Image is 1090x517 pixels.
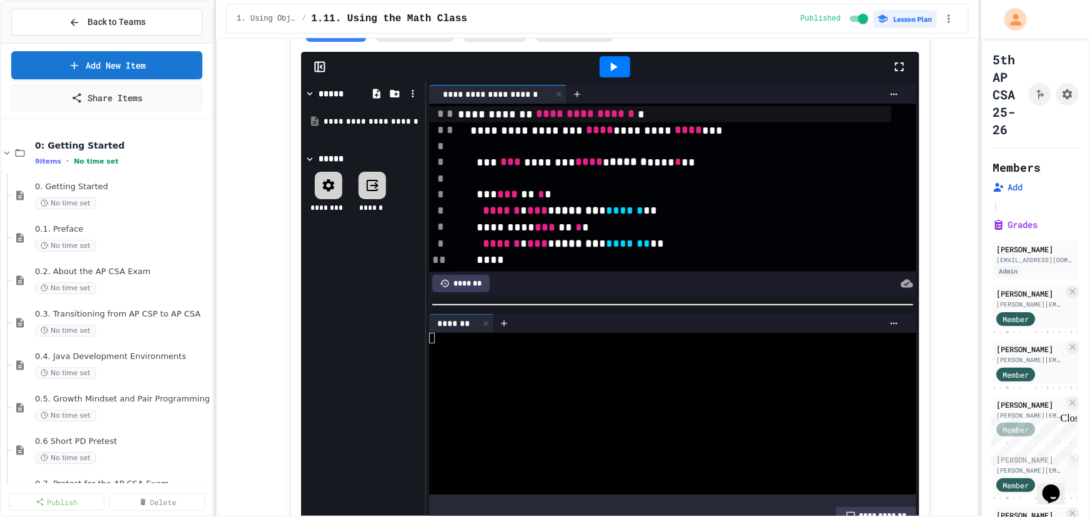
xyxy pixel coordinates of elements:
span: 0.3. Transitioning from AP CSP to AP CSA [35,309,210,320]
span: Back to Teams [87,16,146,29]
h1: 5th AP CSA 25-26 [993,51,1024,138]
span: 9 items [35,157,61,165]
span: Published [800,14,841,24]
div: Chat with us now!Close [5,5,86,79]
span: Member [1003,313,1029,325]
button: Assignment Settings [1056,83,1079,106]
a: Share Items [11,84,202,111]
div: Content is published and visible to students [800,11,871,26]
span: No time set [35,197,96,209]
span: 0.4. Java Development Environments [35,352,210,362]
span: No time set [74,157,119,165]
div: [PERSON_NAME] [996,399,1064,410]
span: • [66,156,69,166]
span: 0.2. About the AP CSA Exam [35,267,210,277]
div: [PERSON_NAME][EMAIL_ADDRESS][PERSON_NAME][DOMAIN_NAME] [996,466,1064,475]
span: No time set [35,282,96,294]
span: No time set [35,325,96,337]
div: [EMAIL_ADDRESS][DOMAIN_NAME] [996,255,1075,265]
span: Member [1003,480,1029,491]
span: No time set [35,452,96,464]
iframe: chat widget [986,413,1078,466]
h2: Members [993,159,1041,176]
button: Grades [993,219,1038,231]
span: | [993,199,999,214]
button: Click to see fork details [1029,83,1051,106]
div: [PERSON_NAME] [996,343,1064,355]
span: Member [1003,369,1029,380]
a: Delete [109,493,205,511]
button: Lesson Plan [873,10,937,28]
div: [PERSON_NAME][EMAIL_ADDRESS][PERSON_NAME][DOMAIN_NAME] [996,355,1064,365]
div: Admin [996,266,1020,277]
div: My Account [991,5,1030,34]
button: Back to Teams [11,9,202,36]
span: / [302,14,306,24]
span: No time set [35,367,96,379]
span: No time set [35,240,96,252]
span: 0.7. Pretest for the AP CSA Exam [35,479,210,490]
span: 1. Using Objects and Methods [237,14,297,24]
span: 0.6 Short PD Pretest [35,436,210,447]
div: [PERSON_NAME][EMAIL_ADDRESS][PERSON_NAME][DOMAIN_NAME] [996,300,1064,309]
span: 0.5. Growth Mindset and Pair Programming [35,394,210,405]
button: Add [993,181,1023,194]
span: 1.11. Using the Math Class [311,11,467,26]
div: [PERSON_NAME] [996,244,1075,255]
div: [PERSON_NAME] [996,288,1064,299]
span: 0.1. Preface [35,224,210,235]
span: 0. Getting Started [35,182,210,192]
div: [PERSON_NAME][EMAIL_ADDRESS][PERSON_NAME][DOMAIN_NAME] [996,411,1064,420]
iframe: chat widget [1038,467,1078,505]
a: Add New Item [11,51,202,79]
span: No time set [35,410,96,421]
span: 0: Getting Started [35,140,210,151]
a: Publish [9,493,104,511]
